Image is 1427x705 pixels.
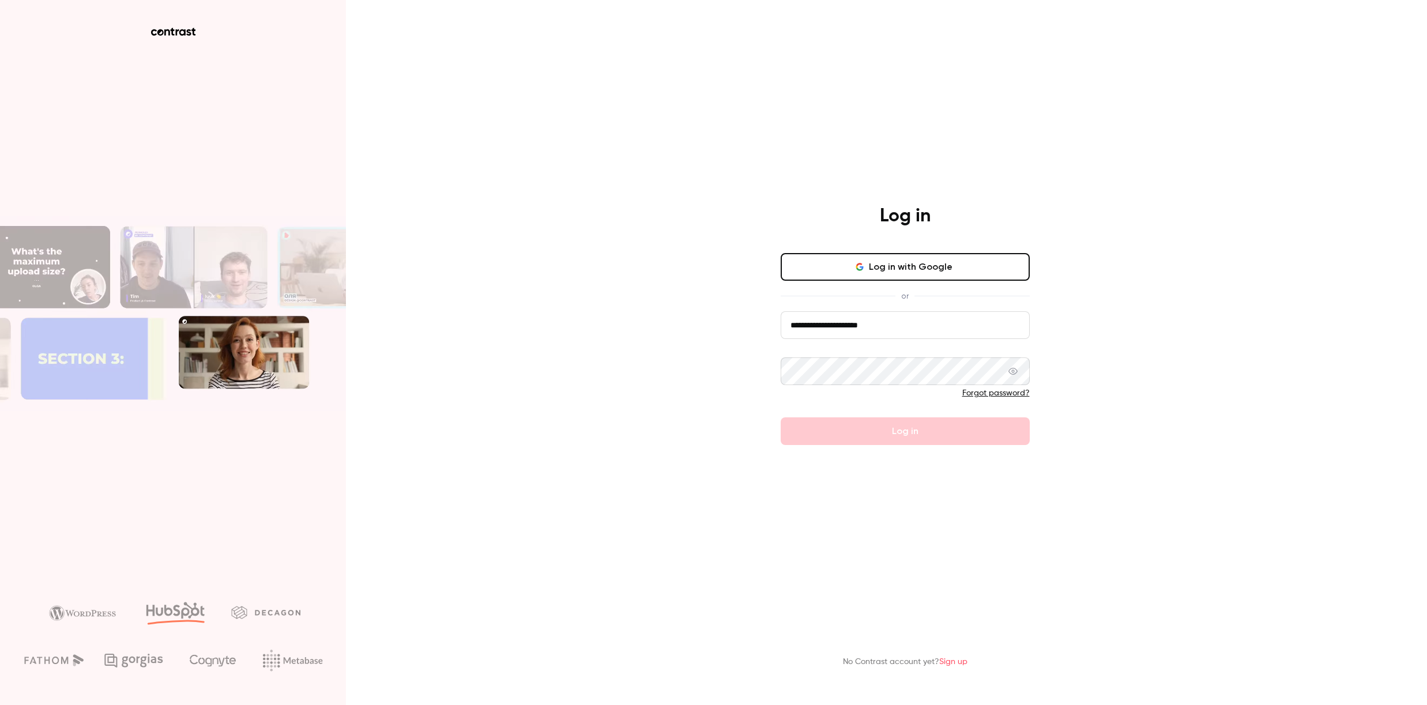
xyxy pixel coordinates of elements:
span: or [895,290,914,302]
img: decagon [231,606,300,619]
p: No Contrast account yet? [843,656,967,668]
button: Log in with Google [781,253,1030,281]
a: Sign up [939,658,967,666]
a: Forgot password? [962,389,1030,397]
h4: Log in [880,205,931,228]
